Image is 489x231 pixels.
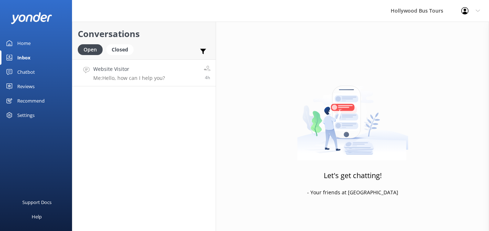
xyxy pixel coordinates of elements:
[78,27,210,41] h2: Conversations
[32,209,42,224] div: Help
[93,65,165,73] h4: Website Visitor
[307,189,398,196] p: - Your friends at [GEOGRAPHIC_DATA]
[297,71,408,160] img: artwork of a man stealing a conversation from at giant smartphone
[22,195,51,209] div: Support Docs
[11,12,52,24] img: yonder-white-logo.png
[17,65,35,79] div: Chatbot
[324,170,382,181] h3: Let's get chatting!
[78,44,103,55] div: Open
[17,108,35,122] div: Settings
[106,45,137,53] a: Closed
[17,79,35,94] div: Reviews
[93,75,165,81] p: Me: Hello, how can I help you?
[17,94,45,108] div: Recommend
[78,45,106,53] a: Open
[106,44,134,55] div: Closed
[205,74,210,81] span: Sep 04 2025 09:07am (UTC -07:00) America/Tijuana
[17,50,31,65] div: Inbox
[17,36,31,50] div: Home
[72,59,216,86] a: Website VisitorMe:Hello, how can I help you?4h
